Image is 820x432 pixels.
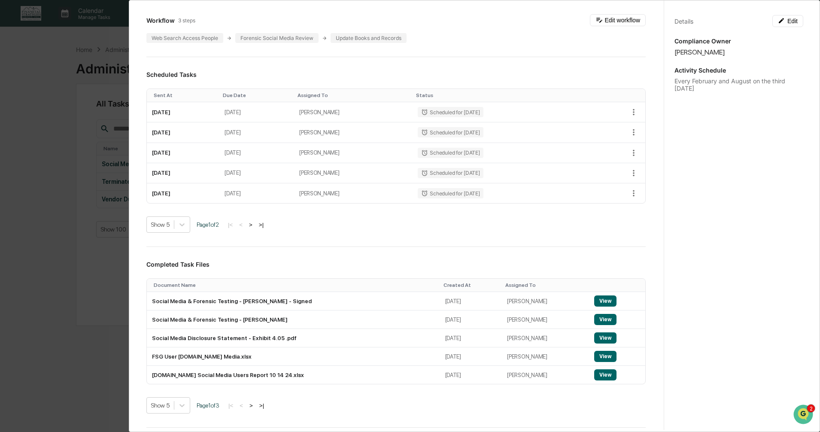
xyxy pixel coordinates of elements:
button: |< [226,402,236,409]
td: [DATE] [440,366,502,384]
img: 1746055101610-c473b297-6a78-478c-a979-82029cc54cd1 [9,66,24,81]
button: > [246,221,255,228]
td: [PERSON_NAME] [502,310,589,329]
button: < [237,402,246,409]
td: [DATE] [440,347,502,366]
a: 🖐️Preclearance [5,172,59,188]
td: Social Media & Forensic Testing - [PERSON_NAME] - Signed [147,292,440,310]
td: [DATE] [147,143,219,163]
button: Start new chat [146,68,156,79]
td: [DATE] [440,310,502,329]
div: Scheduled for [DATE] [418,127,483,137]
div: Scheduled for [DATE] [418,148,483,158]
div: Details [674,18,693,25]
td: [DATE] [440,292,502,310]
div: Toggle SortBy [416,92,587,98]
div: Toggle SortBy [443,282,499,288]
span: Page 1 of 2 [197,221,219,228]
td: FSG User [DOMAIN_NAME] Media.xlsx [147,347,440,366]
div: Toggle SortBy [596,282,642,288]
p: Activity Schedule [674,67,803,74]
td: [DATE] [147,163,219,183]
td: Social Media & Forensic Testing - [PERSON_NAME] [147,310,440,329]
td: [PERSON_NAME] [502,366,589,384]
button: >| [256,221,266,228]
button: |< [225,221,235,228]
td: [DOMAIN_NAME] Social Media Users Report 10 14 24.xlsx [147,366,440,384]
td: [PERSON_NAME] [502,347,589,366]
span: Preclearance [17,176,55,184]
input: Clear [22,39,142,48]
td: [DATE] [147,183,219,203]
div: 🗄️ [62,176,69,183]
td: [DATE] [219,163,294,183]
h3: Completed Task Files [146,261,646,268]
p: How can we help? [9,18,156,32]
div: Update Books and Records [331,33,407,43]
td: [DATE] [219,143,294,163]
td: Social Media Disclosure Statement - Exhibit 4.05 .pdf [147,329,440,347]
img: 1746055101610-c473b297-6a78-478c-a979-82029cc54cd1 [17,117,24,124]
td: [PERSON_NAME] [502,292,589,310]
div: Toggle SortBy [505,282,586,288]
div: Forensic Social Media Review [235,33,319,43]
div: 🖐️ [9,176,15,183]
div: Scheduled for [DATE] [418,188,483,198]
button: View [594,295,617,307]
span: [PERSON_NAME] [27,140,70,147]
span: 3 steps [178,17,195,24]
td: [PERSON_NAME] [294,143,413,163]
a: Powered byPylon [61,213,104,219]
img: Jack Rasmussen [9,109,22,122]
div: Every February and August on the third [DATE] [674,77,803,92]
button: Edit [772,15,803,27]
div: [PERSON_NAME] [674,48,803,56]
div: Scheduled for [DATE] [418,168,483,178]
img: 1746055101610-c473b297-6a78-478c-a979-82029cc54cd1 [17,140,24,147]
div: We're available if you need us! [39,74,118,81]
button: View [594,351,617,362]
div: Toggle SortBy [223,92,291,98]
span: [PERSON_NAME] [27,117,70,124]
a: 🗄️Attestations [59,172,110,188]
button: < [237,221,245,228]
div: 🔎 [9,193,15,200]
div: Toggle SortBy [154,92,216,98]
button: Edit workflow [590,14,646,26]
td: [DATE] [219,183,294,203]
td: [PERSON_NAME] [294,163,413,183]
td: [DATE] [440,329,502,347]
img: 8933085812038_c878075ebb4cc5468115_72.jpg [18,66,33,81]
span: Data Lookup [17,192,54,201]
span: Pylon [85,213,104,219]
button: >| [257,402,267,409]
a: 🔎Data Lookup [5,189,58,204]
span: [DATE] [76,117,94,124]
td: [DATE] [147,122,219,143]
img: Jack Rasmussen [9,132,22,146]
div: Scheduled for [DATE] [418,107,483,117]
td: [PERSON_NAME] [294,183,413,203]
button: View [594,369,617,380]
span: • [71,140,74,147]
td: [PERSON_NAME] [294,102,413,122]
button: See all [133,94,156,104]
span: • [71,117,74,124]
div: Web Search Access People [146,33,223,43]
td: [PERSON_NAME] [502,329,589,347]
h3: Scheduled Tasks [146,71,646,78]
span: Page 1 of 3 [197,402,219,409]
span: Workflow [146,17,175,24]
td: [DATE] [219,122,294,143]
div: Toggle SortBy [154,282,437,288]
button: View [594,314,617,325]
button: > [247,402,255,409]
td: [PERSON_NAME] [294,122,413,143]
button: View [594,332,617,344]
div: Past conversations [9,95,58,102]
iframe: Open customer support [793,404,816,427]
div: Start new chat [39,66,141,74]
span: [DATE] [76,140,94,147]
